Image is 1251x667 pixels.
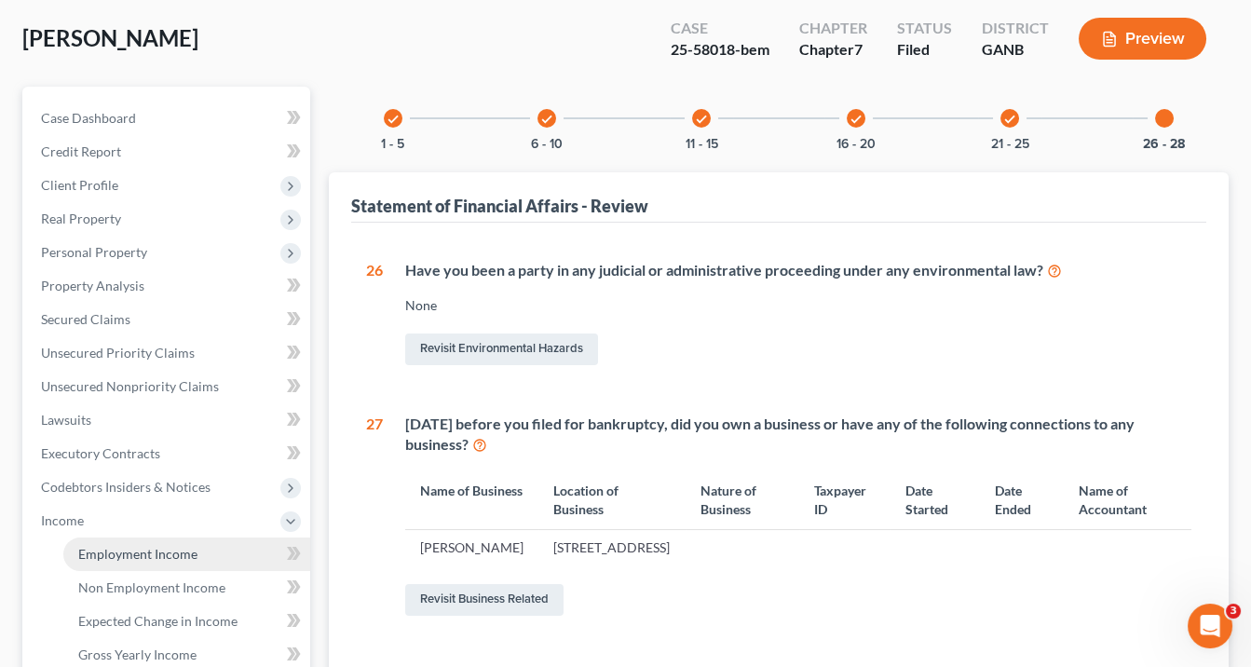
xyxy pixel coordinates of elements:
div: GANB [982,39,1049,61]
td: [PERSON_NAME] [405,530,538,565]
div: Chapter [799,39,867,61]
a: Secured Claims [26,303,310,336]
a: Unsecured Nonpriority Claims [26,370,310,403]
button: 21 - 25 [991,138,1029,151]
a: Lawsuits [26,403,310,437]
span: Lawsuits [41,412,91,428]
th: Name of Business [405,470,538,529]
button: 16 - 20 [836,138,876,151]
th: Taxpayer ID [799,470,891,529]
div: 26 [366,260,383,369]
a: Revisit Business Related [405,584,564,616]
div: Case [671,18,769,39]
span: Credit Report [41,143,121,159]
a: Expected Change in Income [63,605,310,638]
span: Secured Claims [41,311,130,327]
td: [STREET_ADDRESS] [538,530,686,565]
a: Non Employment Income [63,571,310,605]
span: Property Analysis [41,278,144,293]
i: check [850,113,863,126]
div: Statement of Financial Affairs - Review [351,195,648,217]
span: Income [41,512,84,528]
a: Case Dashboard [26,102,310,135]
span: Gross Yearly Income [78,647,197,662]
span: Non Employment Income [78,579,225,595]
span: Personal Property [41,244,147,260]
span: Employment Income [78,546,197,562]
a: Credit Report [26,135,310,169]
div: Chapter [799,18,867,39]
div: Have you been a party in any judicial or administrative proceeding under any environmental law? [405,260,1191,281]
span: [PERSON_NAME] [22,24,198,51]
i: check [695,113,708,126]
a: Executory Contracts [26,437,310,470]
a: Property Analysis [26,269,310,303]
span: Unsecured Priority Claims [41,345,195,361]
i: check [540,113,553,126]
th: Nature of Business [686,470,799,529]
div: Filed [897,39,952,61]
span: Real Property [41,211,121,226]
i: check [387,113,400,126]
th: Date Started [891,470,980,529]
div: District [982,18,1049,39]
span: Unsecured Nonpriority Claims [41,378,219,394]
a: Unsecured Priority Claims [26,336,310,370]
button: 1 - 5 [381,138,404,151]
button: 11 - 15 [686,138,718,151]
span: Client Profile [41,177,118,193]
th: Location of Business [538,470,686,529]
div: 25-58018-bem [671,39,769,61]
div: 27 [366,414,383,619]
button: Preview [1079,18,1206,60]
span: Codebtors Insiders & Notices [41,479,211,495]
button: 26 - 28 [1143,138,1185,151]
div: Status [897,18,952,39]
a: Employment Income [63,538,310,571]
div: [DATE] before you filed for bankruptcy, did you own a business or have any of the following conne... [405,414,1191,456]
span: 3 [1226,604,1241,619]
th: Name of Accountant [1064,470,1191,529]
i: check [1003,113,1016,126]
span: 7 [854,40,863,58]
a: Revisit Environmental Hazards [405,333,598,365]
div: None [405,296,1191,315]
span: Case Dashboard [41,110,136,126]
button: 6 - 10 [531,138,563,151]
span: Executory Contracts [41,445,160,461]
span: Expected Change in Income [78,613,238,629]
th: Date Ended [980,470,1063,529]
iframe: Intercom live chat [1188,604,1232,648]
